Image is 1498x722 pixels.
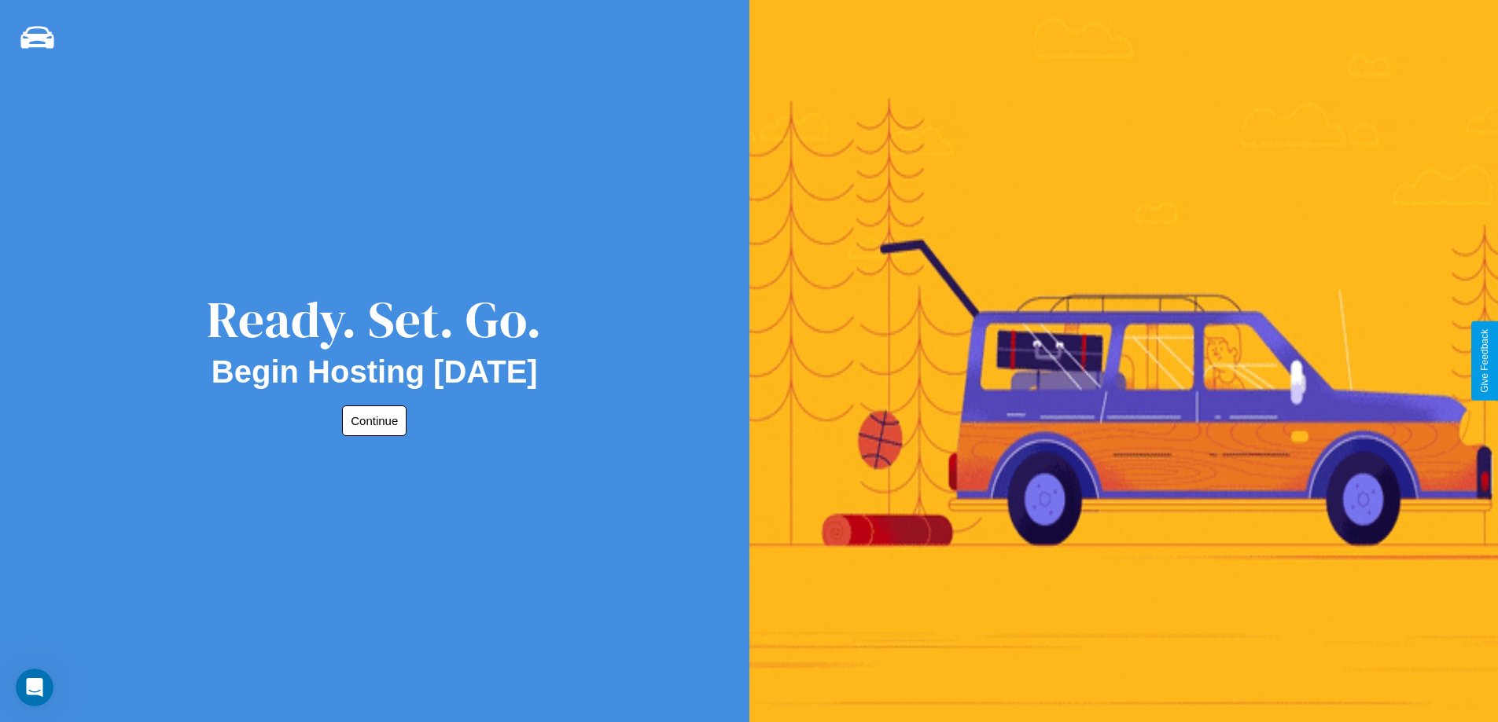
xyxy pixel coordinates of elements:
div: Ready. Set. Go. [207,284,542,354]
h2: Begin Hosting [DATE] [212,354,538,390]
button: Continue [342,405,407,436]
div: Give Feedback [1479,329,1490,393]
iframe: Intercom live chat [16,669,53,706]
